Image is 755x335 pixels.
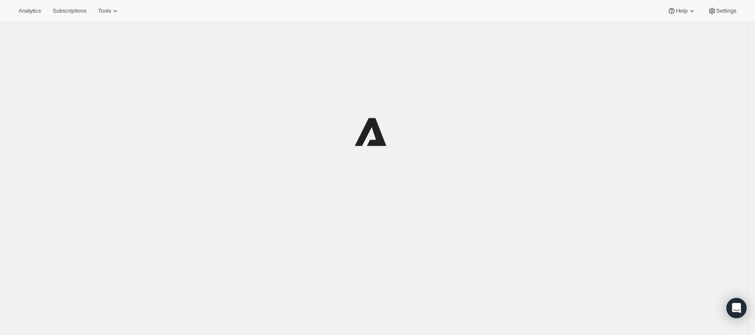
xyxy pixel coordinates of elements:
button: Tools [93,5,125,17]
button: Subscriptions [48,5,91,17]
span: Subscriptions [53,8,86,14]
button: Help [662,5,701,17]
button: Settings [703,5,742,17]
span: Tools [98,8,111,14]
button: Analytics [13,5,46,17]
div: Open Intercom Messenger [726,298,747,318]
span: Analytics [19,8,41,14]
span: Help [676,8,687,14]
span: Settings [716,8,736,14]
